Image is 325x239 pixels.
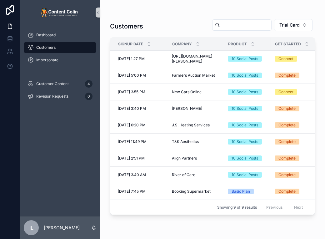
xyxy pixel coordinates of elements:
a: Customer Content4 [24,78,96,89]
div: Complete [278,106,296,111]
span: River of Care [172,172,195,177]
span: Impersonate [36,58,58,63]
span: Showing 9 of 9 results [217,205,257,210]
a: Dashboard [24,29,96,41]
span: [DATE] 3:40 PM [118,106,146,111]
span: J.S. Heating Services [172,123,210,128]
span: Dashboard [36,33,56,38]
span: Trial Card [279,22,300,28]
h1: Customers [110,22,143,31]
span: Product [228,42,247,47]
span: [DATE] 5:00 PM [118,73,146,78]
div: Complete [278,122,296,128]
span: Revision Requests [36,94,68,99]
span: Customers [36,45,56,50]
span: [DATE] 11:49 PM [118,139,147,144]
div: Complete [278,189,296,194]
div: Complete [278,172,296,178]
a: Revision Requests0 [24,91,96,102]
div: 10 Social Posts [232,106,258,111]
div: 10 Social Posts [232,172,258,178]
span: [PERSON_NAME] [172,106,202,111]
span: T&K Aesthetics [172,139,199,144]
span: [DATE] 6:20 PM [118,123,146,128]
div: 10 Social Posts [232,89,258,95]
p: [PERSON_NAME] [44,225,80,231]
span: Signup Date [118,42,143,47]
span: Company [172,42,192,47]
div: Complete [278,155,296,161]
div: Basic Plan [232,189,250,194]
div: 10 Social Posts [232,155,258,161]
a: Impersonate [24,54,96,66]
div: Complete [278,73,296,78]
div: Complete [278,139,296,145]
span: Booking Supermarket [172,189,211,194]
button: Select Button [274,19,312,31]
img: App logo [41,8,79,18]
span: [DATE] 7:45 PM [118,189,146,194]
span: [DATE] 3:40 AM [118,172,146,177]
span: New Cars Online [172,89,202,94]
a: Customers [24,42,96,53]
span: Align Partners [172,156,197,161]
div: 10 Social Posts [232,139,258,145]
div: Connect [278,89,293,95]
span: [DATE] 2:51 PM [118,156,145,161]
span: [DATE] 3:55 PM [118,89,145,94]
div: 4 [85,80,92,88]
div: 0 [85,93,92,100]
span: Customer Content [36,81,69,86]
span: Farmers Auction Market [172,73,215,78]
div: Connect [278,56,293,62]
div: scrollable content [20,25,100,110]
span: Get Started [275,42,301,47]
span: [DATE] 1:27 PM [118,56,145,61]
div: 10 Social Posts [232,56,258,62]
div: 10 Social Posts [232,122,258,128]
div: 10 Social Posts [232,73,258,78]
span: [URL][DOMAIN_NAME][PERSON_NAME] [172,54,220,64]
span: IL [29,224,33,231]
